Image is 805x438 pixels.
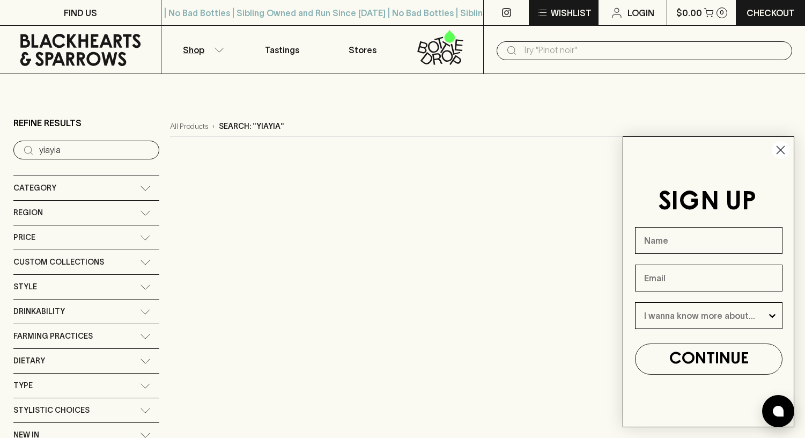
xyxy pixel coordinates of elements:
[13,181,56,195] span: Category
[13,231,35,244] span: Price
[13,379,33,392] span: Type
[612,126,805,438] div: FLYOUT Form
[13,330,93,343] span: Farming Practices
[265,43,299,56] p: Tastings
[13,305,65,318] span: Drinkability
[13,300,159,324] div: Drinkability
[522,42,784,59] input: Try "Pinot noir"
[13,206,43,220] span: Region
[13,225,159,250] div: Price
[627,6,654,19] p: Login
[39,142,151,159] input: Try “Pinot noir”
[635,227,782,254] input: Name
[773,406,784,417] img: bubble-icon
[13,349,159,373] div: Dietary
[635,265,782,291] input: Email
[13,250,159,274] div: Custom Collections
[170,121,208,132] a: All Products
[170,208,792,230] nav: pagination navigation
[183,43,204,56] p: Shop
[13,374,159,398] div: Type
[658,190,756,215] span: SIGN UP
[676,6,702,19] p: $0.00
[771,141,790,159] button: Close dialog
[212,121,215,132] p: ›
[720,10,724,16] p: 0
[13,404,90,417] span: Stylistic Choices
[161,26,242,74] button: Shop
[644,303,767,328] input: I wanna know more about...
[219,121,284,132] p: Search: "yiayia"
[13,398,159,422] div: Stylistic Choices
[242,26,322,74] a: Tastings
[322,26,403,74] a: Stores
[13,201,159,225] div: Region
[13,324,159,348] div: Farming Practices
[13,255,104,269] span: Custom Collections
[635,344,782,375] button: CONTINUE
[64,6,97,19] p: FIND US
[13,354,45,368] span: Dietary
[13,176,159,200] div: Category
[551,6,592,19] p: Wishlist
[13,116,82,129] p: Refine Results
[13,275,159,299] div: Style
[767,303,778,328] button: Show Options
[747,6,795,19] p: Checkout
[349,43,376,56] p: Stores
[13,280,37,294] span: Style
